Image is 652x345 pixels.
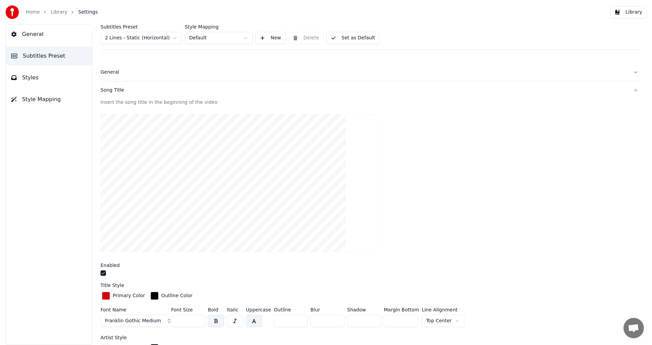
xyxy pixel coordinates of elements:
[6,25,92,44] button: General
[101,263,120,268] label: Enabled
[22,95,61,103] span: Style Mapping
[6,90,92,109] button: Style Mapping
[101,307,168,312] label: Font Name
[149,290,194,301] button: Outline Color
[22,74,39,82] span: Styles
[101,24,182,29] label: Subtitles Preset
[5,5,19,19] img: youka
[51,9,67,16] a: Library
[623,318,644,338] div: Open chat
[101,81,638,99] button: Song Title
[326,32,380,44] button: Set as Default
[101,335,127,340] label: Artist Style
[78,9,97,16] span: Settings
[26,9,98,16] nav: breadcrumb
[105,318,161,324] span: Franklin Gothic Medium
[227,307,243,312] label: Italic
[101,69,628,76] div: General
[23,52,65,60] span: Subtitles Preset
[255,32,286,44] button: New
[347,307,381,312] label: Shadow
[6,46,92,65] button: Subtitles Preset
[274,307,308,312] label: Outline
[310,307,344,312] label: Blur
[384,307,419,312] label: Margin Bottom
[6,68,92,87] button: Styles
[610,6,647,18] button: Library
[161,292,193,299] div: Outline Color
[22,30,43,38] span: General
[246,307,271,312] label: Uppercase
[101,290,146,301] button: Primary Color
[113,292,145,299] div: Primary Color
[26,9,40,16] a: Home
[171,307,205,312] label: Font Size
[101,283,124,288] label: Title Style
[101,87,628,94] div: Song Title
[185,24,253,29] label: Style Mapping
[101,63,638,81] button: General
[208,307,224,312] label: Bold
[101,99,638,106] div: Insert the song title in the beginning of the video
[422,307,464,312] label: Line Alignment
